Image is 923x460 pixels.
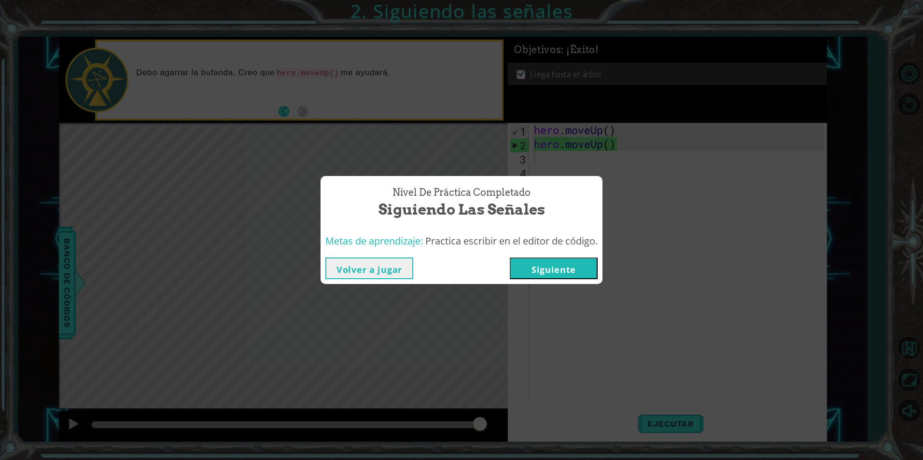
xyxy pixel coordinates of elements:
[378,199,545,220] span: Siguiendo las señales
[325,234,423,247] span: Metas de aprendizaje:
[392,186,531,200] span: Nivel de práctica Completado
[425,234,598,247] span: Practica escribir en el editor de código.
[325,257,413,279] button: Volver a jugar
[510,257,598,279] button: Siguiente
